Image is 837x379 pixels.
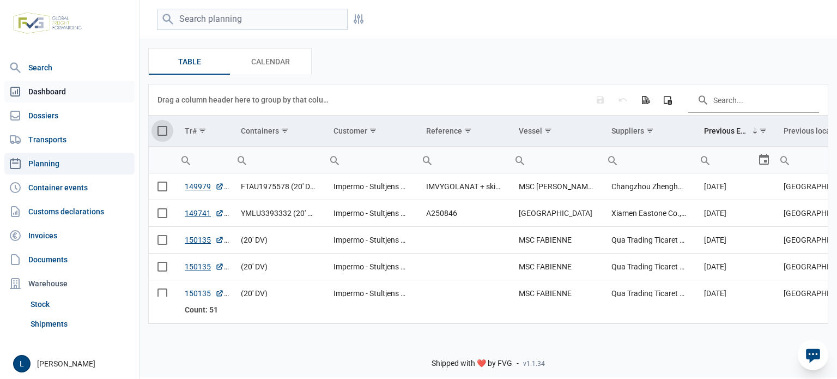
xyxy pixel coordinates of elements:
td: Xiamen Eastone Co., Ltd. [603,200,695,227]
input: Search in the data grid [688,87,819,113]
div: Search box [603,147,622,173]
a: 150135 [185,261,224,272]
td: Changzhou Zhenghang Decorative Materials Co., Ltd. [603,173,695,200]
div: Tr# [185,127,197,135]
td: Column Reference [417,116,510,147]
a: Customs declarations [4,201,135,222]
span: Show filter options for column 'Suppliers' [646,127,654,135]
td: Qua Trading Ticaret A.S. [603,227,695,254]
td: YMLU3393332 (20' DV) [232,200,325,227]
td: (20' DV) [232,227,325,254]
td: Qua Trading Ticaret A.S. [603,254,695,280]
td: MSC FABIENNE [510,254,603,280]
input: Filter cell [232,147,325,173]
a: Shipments [26,314,135,334]
div: Select row [157,262,167,272]
div: Tr# Count: 51 [185,304,223,315]
td: [DATE] [695,200,774,227]
td: (20' DV) [232,254,325,280]
span: Shipped with ❤️ by FVG [432,359,512,369]
a: 149741 [185,208,224,219]
span: Show filter options for column 'Customer' [369,127,377,135]
div: Containers [241,127,279,135]
a: Search [4,57,135,79]
div: Data grid toolbar [157,85,819,115]
a: 150135 [185,234,224,245]
a: Dashboard [4,81,135,103]
td: Column Containers [232,116,325,147]
span: Show filter options for column 'Vessel' [544,127,552,135]
input: Filter cell [417,147,510,173]
div: Search box [325,147,344,173]
td: (20' DV) [232,280,325,307]
a: Stock [26,294,135,314]
div: Reference [426,127,462,135]
td: Column Vessel [510,116,603,147]
div: Search box [695,147,715,173]
div: Select all [157,126,167,136]
span: v1.1.34 [523,359,545,368]
div: Search box [510,147,530,173]
img: FVG - Global freight forwarding [9,8,86,38]
td: A250846 [417,200,510,227]
div: Select row [157,208,167,218]
td: [DATE] [695,173,774,200]
span: - [517,359,519,369]
input: Filter cell [603,147,695,173]
span: Table [178,55,201,68]
span: Show filter options for column 'Tr#' [198,127,207,135]
button: L [13,355,31,372]
div: Search box [775,147,794,173]
input: Filter cell [325,147,417,173]
td: Column Customer [325,116,417,147]
div: Column Chooser [658,90,677,110]
div: Vessel [519,127,542,135]
div: Drag a column header here to group by that column [157,91,332,109]
input: Search planning [157,9,348,30]
input: Filter cell [510,147,603,173]
span: Show filter options for column 'Previous ETA' [759,127,767,135]
td: Column Tr# [176,116,232,147]
td: Impermo - Stultjens Nv [325,254,417,280]
div: Search box [176,147,196,173]
div: Search box [417,147,437,173]
td: [DATE] [695,280,774,307]
div: Export all data to Excel [635,90,655,110]
span: Show filter options for column 'Reference' [464,127,472,135]
td: Impermo - Stultjens Nv [325,173,417,200]
td: [GEOGRAPHIC_DATA] [510,200,603,227]
a: Container events [4,177,135,198]
a: 149979 [185,181,224,192]
a: 150135 [185,288,224,299]
div: Data grid with 51 rows and 11 columns [149,85,828,323]
span: Show filter options for column 'Containers' [281,127,289,135]
td: FTAU1975578 (20' DV) [232,173,325,200]
td: Impermo - Stultjens Nv [325,227,417,254]
td: [DATE] [695,227,774,254]
td: Filter cell [695,147,774,173]
div: Select row [157,182,167,191]
div: Warehouse [4,273,135,294]
div: Select row [157,235,167,245]
td: MSC [PERSON_NAME] [510,173,603,200]
input: Filter cell [176,147,232,173]
td: MSC FABIENNE [510,227,603,254]
div: Suppliers [611,127,644,135]
td: Impermo - Stultjens Nv [325,280,417,307]
td: Impermo - Stultjens Nv [325,200,417,227]
a: Invoices [4,225,135,246]
div: Select row [157,288,167,298]
div: Previous ETA [704,127,749,135]
input: Filter cell [695,147,757,173]
span: Calendar [251,55,290,68]
td: Column Previous ETA [695,116,774,147]
div: Customer [333,127,367,135]
td: Column Suppliers [603,116,695,147]
td: IMVYGOLANAT + skirting [417,173,510,200]
div: [PERSON_NAME] [13,355,132,372]
td: MSC FABIENNE [510,280,603,307]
